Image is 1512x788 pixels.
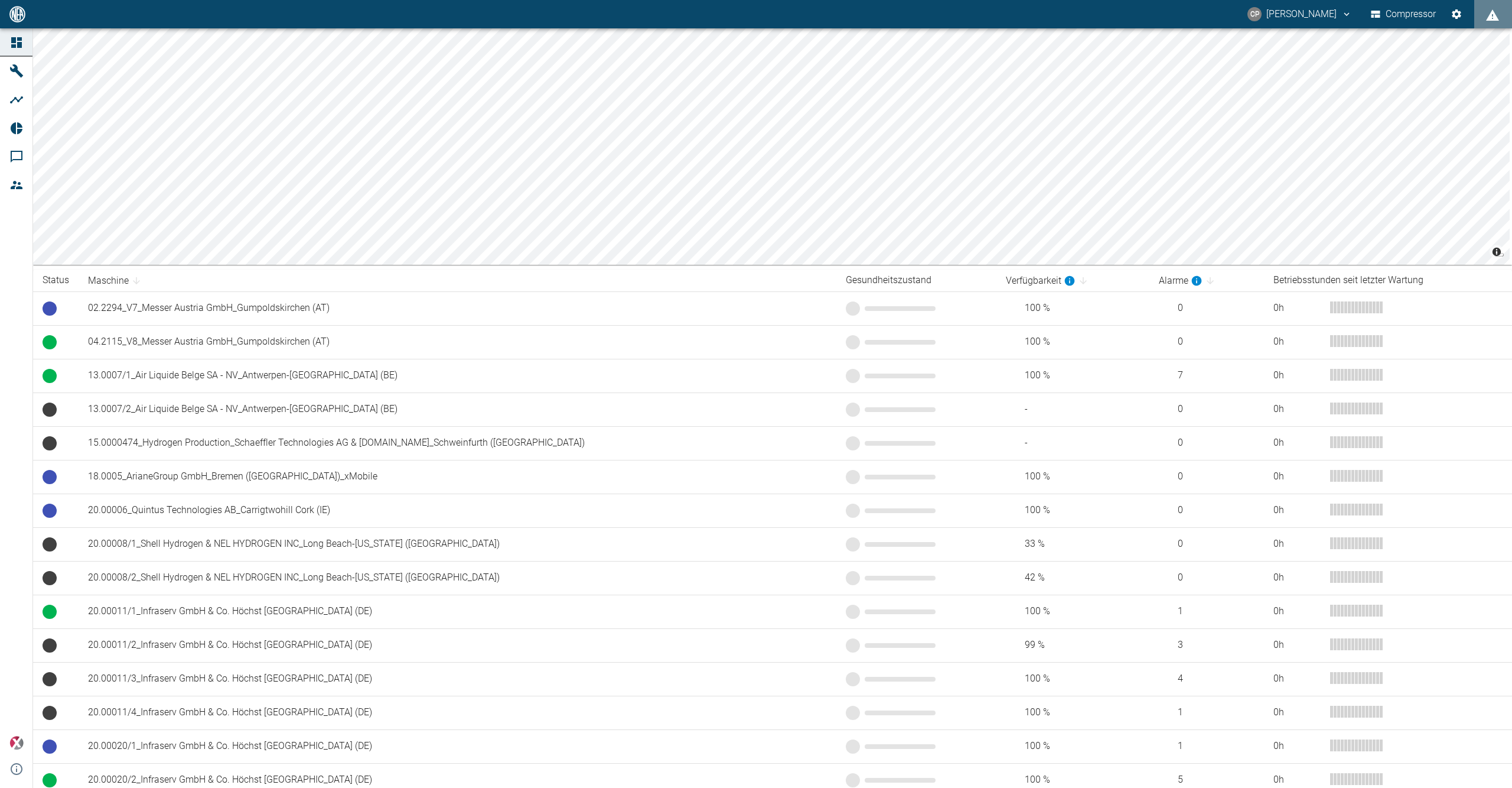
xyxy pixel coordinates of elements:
span: Betrieb [43,369,57,383]
span: 100 % [1006,773,1140,787]
span: 33 % [1006,537,1140,551]
th: Status [33,270,79,291]
span: 100 % [1006,740,1140,753]
span: - [1006,403,1140,416]
span: - [1006,436,1140,450]
span: Betrieb [43,335,57,349]
div: 0 h [1273,537,1321,551]
td: 20.00011/4_Infraserv GmbH & Co. Höchst [GEOGRAPHIC_DATA] (DE) [79,696,836,729]
span: 100 % [1006,672,1140,686]
div: 0 h [1273,504,1321,517]
td: 04.2115_V8_Messer Austria GmbH_Gumpoldskirchen (AT) [79,325,836,359]
canvas: Map [33,28,1510,265]
span: Betriebsbereit [43,301,57,316]
td: 18.0005_ArianeGroup GmbH_Bremen ([GEOGRAPHIC_DATA])_xMobile [79,460,836,494]
span: 1 [1159,706,1254,719]
span: 100 % [1006,470,1140,484]
span: Betrieb [43,773,57,787]
span: 100 % [1006,301,1140,315]
img: logo [8,6,27,22]
div: 0 h [1273,403,1321,416]
div: 0 h [1273,436,1321,450]
span: 99 % [1006,638,1140,652]
div: 0 h [1273,571,1321,585]
span: 100 % [1006,706,1140,719]
td: 02.2294_V7_Messer Austria GmbH_Gumpoldskirchen (AT) [79,291,836,325]
span: Betriebsbereit [43,504,57,518]
span: 1 [1159,740,1254,753]
td: 20.00011/3_Infraserv GmbH & Co. Höchst [GEOGRAPHIC_DATA] (DE) [79,662,836,696]
button: christoph.palm@neuman-esser.com [1246,4,1354,25]
span: Keine Daten [43,436,57,450]
div: 0 h [1273,638,1321,652]
span: Keine Daten [43,638,57,653]
div: 0 h [1273,605,1321,618]
th: Gesundheitszustand [836,270,996,291]
img: Xplore Logo [9,736,24,750]
span: Keine Daten [43,571,57,585]
div: 0 h [1273,672,1321,686]
span: 0 [1159,537,1254,551]
div: CP [1247,7,1262,21]
button: Einstellungen [1446,4,1467,25]
td: 20.00008/1_Shell Hydrogen & NEL HYDROGEN INC_Long Beach-[US_STATE] ([GEOGRAPHIC_DATA]) [79,527,836,561]
span: Keine Daten [43,403,57,417]
span: 0 [1159,571,1254,585]
div: berechnet für die letzten 7 Tage [1006,274,1076,288]
span: Betriebsbereit [43,470,57,484]
span: 100 % [1006,605,1140,618]
td: 20.00020/1_Infraserv GmbH & Co. Höchst [GEOGRAPHIC_DATA] (DE) [79,729,836,763]
span: Keine Daten [43,537,57,552]
span: Betrieb [43,605,57,619]
span: 0 [1159,403,1254,416]
span: 0 [1159,335,1254,349]
td: 13.0007/1_Air Liquide Belge SA - NV_Antwerpen-[GEOGRAPHIC_DATA] (BE) [79,359,836,393]
span: Betriebsbereit [43,740,57,754]
span: 100 % [1006,504,1140,517]
span: 4 [1159,672,1254,686]
span: Maschine [88,274,144,288]
div: berechnet für die letzten 7 Tage [1159,274,1203,288]
div: 0 h [1273,369,1321,382]
td: 20.00008/2_Shell Hydrogen & NEL HYDROGEN INC_Long Beach-[US_STATE] ([GEOGRAPHIC_DATA]) [79,561,836,595]
div: 0 h [1273,335,1321,349]
span: 1 [1159,605,1254,618]
div: 0 h [1273,301,1321,315]
span: 0 [1159,436,1254,450]
span: 42 % [1006,571,1140,585]
span: 0 [1159,470,1254,484]
span: Keine Daten [43,672,57,686]
td: 20.00011/2_Infraserv GmbH & Co. Höchst [GEOGRAPHIC_DATA] (DE) [79,628,836,662]
span: 100 % [1006,369,1140,382]
td: 20.00006_Quintus Technologies AB_Carrigtwohill Cork (IE) [79,494,836,527]
td: 15.0000474_Hydrogen Production_Schaeffler Technologies AG & [DOMAIN_NAME]_Schweinfurth ([GEOGRAPH... [79,426,836,460]
span: Keine Daten [43,706,57,720]
span: 0 [1159,301,1254,315]
th: Betriebsstunden seit letzter Wartung [1264,270,1512,291]
div: 0 h [1273,706,1321,719]
span: 7 [1159,369,1254,382]
div: 0 h [1273,740,1321,753]
td: 13.0007/2_Air Liquide Belge SA - NV_Antwerpen-[GEOGRAPHIC_DATA] (BE) [79,393,836,426]
span: 5 [1159,773,1254,787]
div: 0 h [1273,773,1321,787]
span: 0 [1159,504,1254,517]
div: 0 h [1273,470,1321,484]
span: 100 % [1006,335,1140,349]
td: 20.00011/1_Infraserv GmbH & Co. Höchst [GEOGRAPHIC_DATA] (DE) [79,595,836,628]
button: Compressor [1368,4,1439,25]
span: 3 [1159,638,1254,652]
